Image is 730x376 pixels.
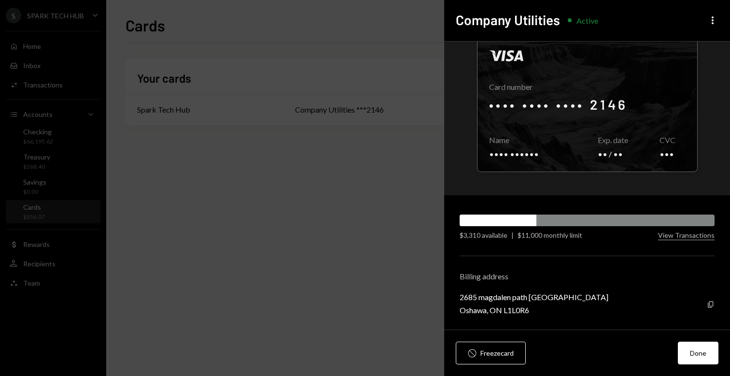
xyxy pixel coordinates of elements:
[456,342,526,364] button: Freezecard
[460,230,507,240] div: $3,310 available
[477,38,698,172] div: Click to reveal
[460,272,715,281] div: Billing address
[460,292,608,302] div: 2685 magdalen path [GEOGRAPHIC_DATA]
[658,231,715,240] button: View Transactions
[460,305,608,315] div: Oshawa, ON L1L0R6
[480,348,514,358] div: Freeze card
[576,16,598,25] div: Active
[678,342,718,364] button: Done
[511,230,514,240] div: |
[456,11,560,29] h2: Company Utilities
[518,230,582,240] div: $11,000 monthly limit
